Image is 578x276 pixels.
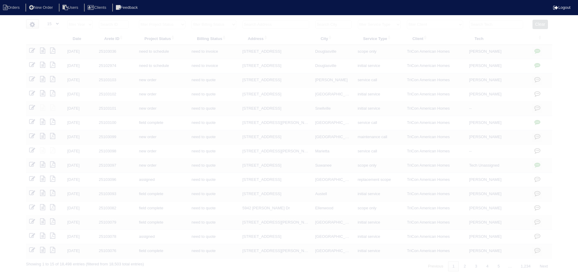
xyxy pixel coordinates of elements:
th: : activate to sort column ascending [529,32,552,45]
a: 2 [459,261,470,271]
td: initial service [355,244,404,258]
td: service call [355,145,404,159]
td: [DATE] [64,45,96,59]
td: new order [136,102,188,116]
td: 25103082 [96,201,136,216]
td: 25103102 [96,88,136,102]
td: initial service [355,59,404,73]
a: Previous [424,261,448,271]
td: [PERSON_NAME] [466,187,529,201]
td: need to quote [188,159,239,173]
a: 5 [493,261,504,271]
td: [STREET_ADDRESS] [239,73,312,88]
td: TriCon American Homes [404,244,466,258]
td: [DATE] [64,102,96,116]
td: Austell [312,187,355,201]
th: Tech [466,32,529,45]
td: TriCon American Homes [404,88,466,102]
td: need to quote [188,187,239,201]
a: 1,234 [516,261,535,271]
td: 25103101 [96,102,136,116]
td: new order [136,88,188,102]
td: field complete [136,244,188,258]
td: [DATE] [64,201,96,216]
th: Date [64,32,96,45]
th: Arete ID: activate to sort column ascending [96,32,136,45]
td: [GEOGRAPHIC_DATA] [312,173,355,187]
td: scope only [355,201,404,216]
td: [PERSON_NAME] [466,59,529,73]
td: [PERSON_NAME] [466,116,529,130]
td: [GEOGRAPHIC_DATA] [312,244,355,258]
td: initial service [355,216,404,230]
td: [STREET_ADDRESS][PERSON_NAME] [239,145,312,159]
td: 25102974 [96,59,136,73]
td: Suwanee [312,159,355,173]
td: [PERSON_NAME] [466,201,529,216]
td: [STREET_ADDRESS] [239,230,312,244]
td: need to quote [188,230,239,244]
td: Ellenwood [312,201,355,216]
td: service call [355,116,404,130]
td: [GEOGRAPHIC_DATA] [312,216,355,230]
a: Clients [84,5,111,10]
a: Logout [553,5,570,10]
td: 25103103 [96,73,136,88]
td: scope only [355,159,404,173]
td: 25103093 [96,187,136,201]
td: [PERSON_NAME] [312,73,355,88]
td: service call [355,73,404,88]
td: new order [136,130,188,145]
td: Douglasville [312,59,355,73]
a: Next [536,261,552,271]
td: [GEOGRAPHIC_DATA] [312,230,355,244]
td: [STREET_ADDRESS] [239,130,312,145]
td: initial service [355,102,404,116]
td: [DATE] [64,145,96,159]
td: Douglasville [312,45,355,59]
td: [PERSON_NAME] [466,230,529,244]
td: Marietta [312,145,355,159]
td: need to quote [188,88,239,102]
span: … [504,264,516,268]
td: TriCon American Homes [404,187,466,201]
td: TriCon American Homes [404,116,466,130]
td: [DATE] [64,116,96,130]
td: -- [466,145,529,159]
td: new order [136,145,188,159]
td: [DATE] [64,187,96,201]
td: [DATE] [64,130,96,145]
td: TriCon American Homes [404,45,466,59]
td: 25103099 [96,130,136,145]
td: TriCon American Homes [404,102,466,116]
td: TriCon American Homes [404,59,466,73]
td: maintenance call [355,130,404,145]
td: field complete [136,201,188,216]
td: [STREET_ADDRESS] [239,159,312,173]
td: [STREET_ADDRESS][PERSON_NAME] [239,244,312,258]
td: need to quote [188,116,239,130]
td: [STREET_ADDRESS] [239,59,312,73]
td: [STREET_ADDRESS] [239,173,312,187]
td: TriCon American Homes [404,173,466,187]
td: TriCon American Homes [404,145,466,159]
td: TriCon American Homes [404,230,466,244]
td: need to invoice [188,45,239,59]
td: 25103100 [96,116,136,130]
td: initial service [355,230,404,244]
td: initial service [355,187,404,201]
td: [PERSON_NAME] [466,130,529,145]
li: Feedback [112,4,143,12]
td: TriCon American Homes [404,159,466,173]
td: [PERSON_NAME] [466,244,529,258]
td: need to quote [188,73,239,88]
td: need to invoice [188,59,239,73]
td: need to schedule [136,59,188,73]
a: New Order [25,5,58,10]
td: TriCon American Homes [404,216,466,230]
td: [DATE] [64,59,96,73]
th: Address: activate to sort column ascending [239,32,312,45]
td: new order [136,73,188,88]
td: [DATE] [64,88,96,102]
td: need to quote [188,173,239,187]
